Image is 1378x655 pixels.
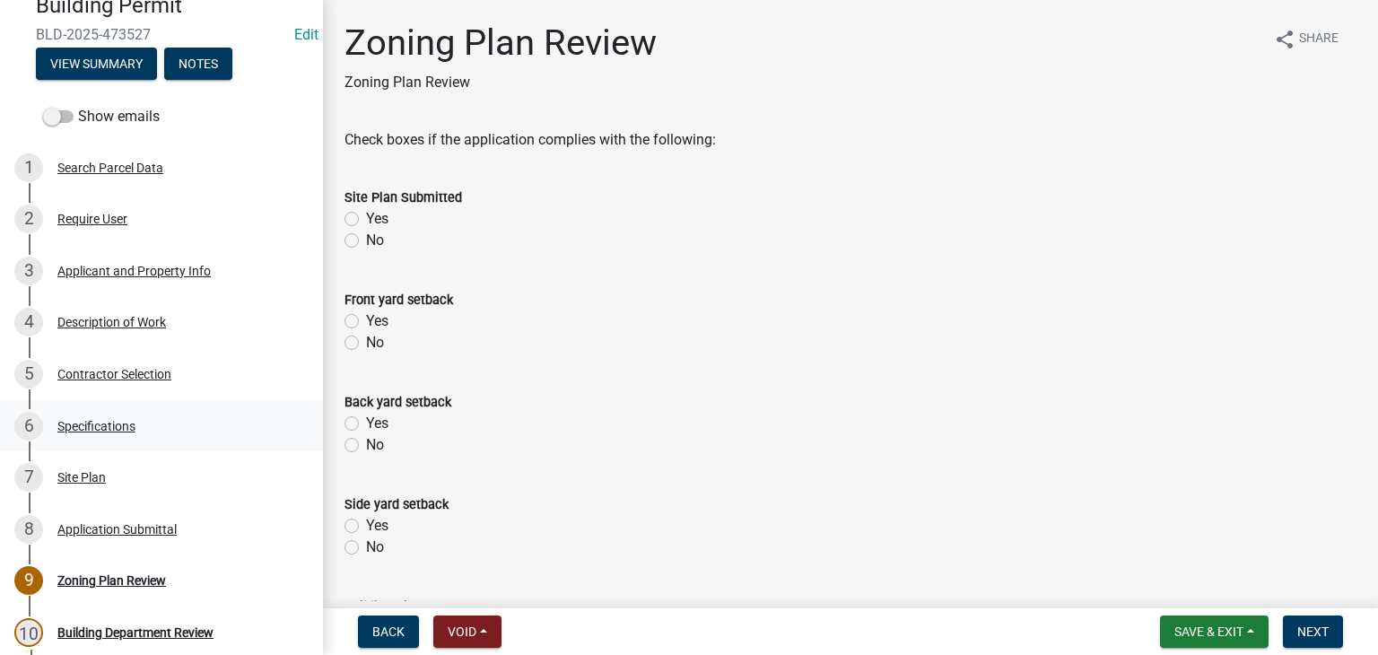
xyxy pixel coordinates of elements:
div: Applicant and Property Info [57,265,211,277]
div: 9 [14,566,43,595]
div: 10 [14,618,43,647]
div: 2 [14,205,43,233]
div: Contractor Selection [57,368,171,380]
wm-modal-confirm: Edit Application Number [294,26,318,43]
span: Next [1297,624,1329,639]
div: Specifications [57,420,135,432]
label: No [366,434,384,456]
button: View Summary [36,48,157,80]
button: shareShare [1260,22,1353,57]
label: Yes [366,515,388,537]
label: Yes [366,310,388,332]
span: Save & Exit [1174,624,1243,639]
span: Share [1299,29,1339,50]
div: 4 [14,308,43,336]
p: Zoning Plan Review [344,72,657,93]
label: No [366,230,384,251]
wm-modal-confirm: Summary [36,57,157,72]
div: Zoning Plan Review [57,574,166,587]
div: Search Parcel Data [57,162,163,174]
button: Save & Exit [1160,616,1269,648]
div: Application Submittal [57,523,177,536]
button: Back [358,616,419,648]
label: Side yard setback [344,499,449,511]
h1: Zoning Plan Review [344,22,657,65]
div: Check boxes if the application complies with the following: [344,129,1356,151]
label: Yes [366,413,388,434]
label: Site Plan Submitted [344,192,462,205]
label: No [366,332,384,354]
div: 3 [14,257,43,285]
label: Back yard setback [344,397,451,409]
div: 7 [14,463,43,492]
div: 5 [14,360,43,389]
button: Void [433,616,501,648]
div: 8 [14,515,43,544]
span: BLD-2025-473527 [36,26,287,43]
span: Back [372,624,405,639]
div: 6 [14,412,43,441]
label: Show emails [43,106,160,127]
label: Yes [366,208,388,230]
i: share [1274,29,1295,50]
span: Void [448,624,476,639]
div: Site Plan [57,471,106,484]
div: Require User [57,213,127,225]
button: Next [1283,616,1343,648]
button: Notes [164,48,232,80]
a: Edit [294,26,318,43]
label: Front yard setback [344,294,453,307]
div: Building Department Review [57,626,214,639]
div: 1 [14,153,43,182]
label: No [366,537,384,558]
div: Description of Work [57,316,166,328]
wm-modal-confirm: Notes [164,57,232,72]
